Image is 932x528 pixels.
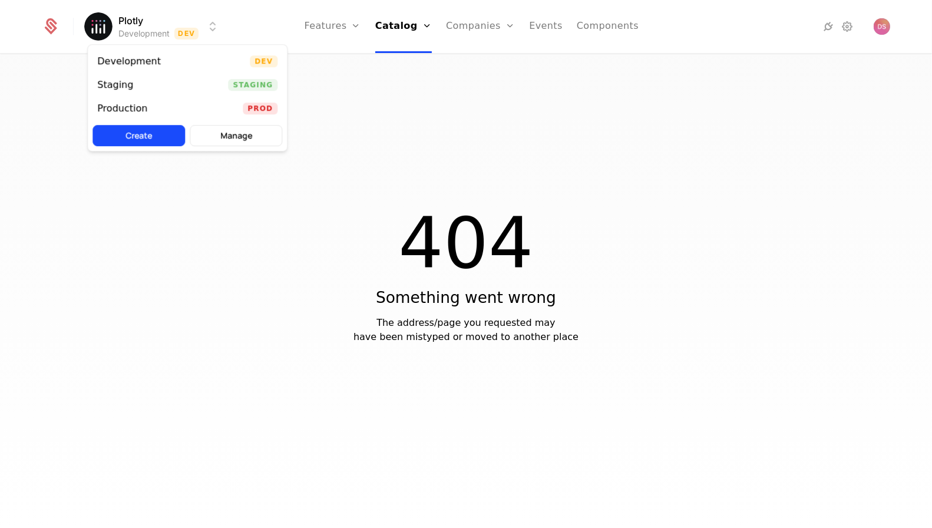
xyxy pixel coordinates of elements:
div: Development [97,57,161,66]
div: Staging [97,80,133,90]
button: Manage [190,125,282,146]
div: Select environment [87,44,287,151]
span: Dev [250,55,277,67]
span: Staging [229,79,278,91]
button: Create [92,125,185,146]
span: Prod [243,103,277,114]
div: Production [97,104,147,113]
